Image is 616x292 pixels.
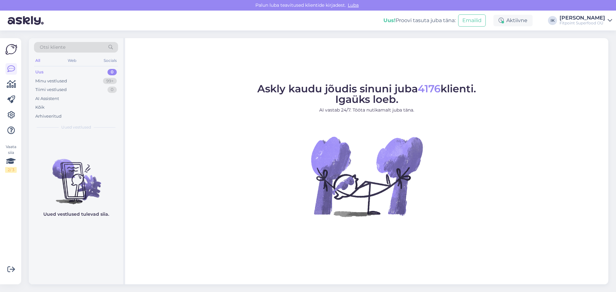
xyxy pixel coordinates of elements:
[35,78,67,84] div: Minu vestlused
[257,107,476,113] p: AI vastab 24/7. Tööta nutikamalt juba täna.
[418,82,441,95] span: 4176
[107,87,117,93] div: 0
[5,144,17,173] div: Vaata siia
[257,82,476,105] span: Askly kaudu jõudis sinuni juba klienti. Igaüks loeb.
[61,124,91,130] span: Uued vestlused
[5,43,17,55] img: Askly Logo
[5,167,17,173] div: 2 / 3
[107,69,117,75] div: 0
[383,17,396,23] b: Uus!
[102,56,118,65] div: Socials
[35,87,67,93] div: Tiimi vestlused
[548,16,557,25] div: IK
[103,78,117,84] div: 99+
[35,113,62,120] div: Arhiveeritud
[560,15,605,21] div: [PERSON_NAME]
[493,15,533,26] div: Aktiivne
[346,2,361,8] span: Luba
[29,147,123,205] img: No chats
[35,96,59,102] div: AI Assistent
[43,211,109,218] p: Uued vestlused tulevad siia.
[560,21,605,26] div: Fitpoint Superfood OÜ
[34,56,41,65] div: All
[35,69,44,75] div: Uus
[40,44,65,51] span: Otsi kliente
[309,119,424,234] img: No Chat active
[560,15,612,26] a: [PERSON_NAME]Fitpoint Superfood OÜ
[66,56,78,65] div: Web
[35,104,45,111] div: Kõik
[458,14,486,27] button: Emailid
[383,17,456,24] div: Proovi tasuta juba täna:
